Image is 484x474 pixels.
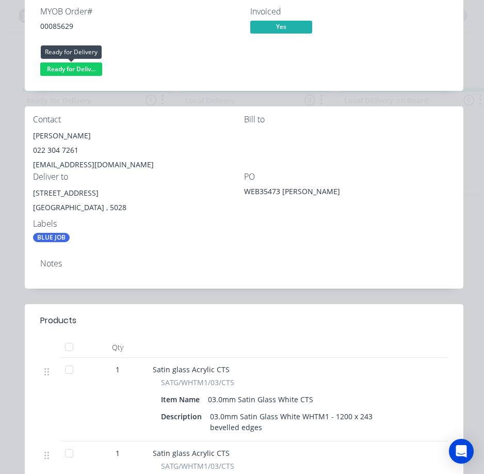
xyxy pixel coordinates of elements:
[161,377,234,388] span: SATG/WHTM1/03/CTS
[116,364,120,375] span: 1
[33,186,244,219] div: [STREET_ADDRESS][GEOGRAPHIC_DATA] , 5028
[40,62,102,75] span: Ready for Deliv...
[244,115,455,124] div: Bill to
[161,392,204,407] div: Item Name
[449,439,474,464] div: Open Intercom Messenger
[161,409,206,424] div: Description
[250,21,312,34] span: Yes
[244,172,455,182] div: PO
[116,448,120,459] span: 1
[40,21,238,31] div: 00085629
[250,7,448,17] div: Invoiced
[33,129,244,143] div: [PERSON_NAME]
[40,259,448,268] div: Notes
[33,200,244,215] div: [GEOGRAPHIC_DATA] , 5028
[244,186,373,200] div: WEB35473 [PERSON_NAME]
[33,233,70,242] div: BLUE JOB
[204,392,317,407] div: 03.0mm Satin Glass White CTS
[161,461,234,471] span: SATG/WHTM1/03/CTS
[40,49,238,58] div: Status
[40,7,238,17] div: MYOB Order #
[33,172,244,182] div: Deliver to
[33,186,244,200] div: [STREET_ADDRESS]
[40,62,102,78] button: Ready for Deliv...
[33,115,244,124] div: Contact
[40,314,76,327] div: Products
[206,409,377,435] div: 03.0mm Satin Glass White WHTM1 - 1200 x 243 bevelled edges
[153,365,230,374] span: Satin glass Acrylic CTS
[41,45,102,59] div: Ready for Delivery
[33,219,244,229] div: Labels
[153,448,230,458] span: Satin glass Acrylic CTS
[33,143,244,157] div: 022 304 7261
[33,157,244,172] div: [EMAIL_ADDRESS][DOMAIN_NAME]
[33,129,244,172] div: [PERSON_NAME]022 304 7261[EMAIL_ADDRESS][DOMAIN_NAME]
[87,337,149,358] div: Qty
